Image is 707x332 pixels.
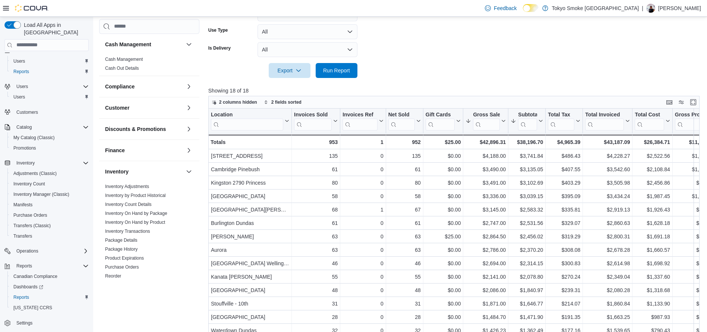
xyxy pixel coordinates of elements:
[465,178,506,187] div: $3,491.00
[585,178,630,187] div: $3,505.98
[10,67,89,76] span: Reports
[294,111,332,130] div: Invoices Sold
[16,160,35,166] span: Inventory
[13,123,35,132] button: Catalog
[465,219,506,228] div: $2,747.00
[211,205,289,214] div: [GEOGRAPHIC_DATA][PERSON_NAME]
[343,192,383,201] div: 0
[13,233,32,239] span: Transfers
[388,205,421,214] div: 67
[548,151,580,160] div: $486.43
[13,202,32,208] span: Manifests
[105,40,183,48] button: Cash Management
[7,168,92,179] button: Adjustments (Classic)
[105,255,144,261] span: Product Expirations
[99,182,199,292] div: Inventory
[13,319,35,328] a: Settings
[7,143,92,153] button: Promotions
[105,201,152,207] a: Inventory Count Details
[10,232,89,241] span: Transfers
[13,191,69,197] span: Inventory Manager (Classic)
[548,178,580,187] div: $403.29
[343,259,383,268] div: 0
[585,111,630,130] button: Total Invoiced
[258,24,357,39] button: All
[105,246,138,252] span: Package History
[10,282,89,291] span: Dashboards
[105,184,149,189] a: Inventory Adjustments
[511,151,543,160] div: $3,741.84
[388,151,421,160] div: 135
[105,104,183,111] button: Customer
[511,232,543,241] div: $2,456.02
[208,45,231,51] label: Is Delivery
[273,63,306,78] span: Export
[105,237,138,242] a: Package Details
[7,66,92,77] button: Reports
[105,65,139,71] a: Cash Out Details
[10,169,89,178] span: Adjustments (Classic)
[343,245,383,254] div: 0
[10,221,54,230] a: Transfers (Classic)
[105,125,183,132] button: Discounts & Promotions
[548,165,580,174] div: $407.55
[13,284,43,290] span: Dashboards
[1,261,92,271] button: Reports
[388,192,421,201] div: 58
[426,165,461,174] div: $0.00
[105,146,125,154] h3: Finance
[13,123,89,132] span: Catalog
[16,84,28,90] span: Users
[635,192,670,201] div: $1,987.45
[13,223,51,229] span: Transfers (Classic)
[10,169,60,178] a: Adjustments (Classic)
[13,107,89,117] span: Customers
[105,192,166,198] span: Inventory by Product Historical
[208,87,705,94] p: Showing 18 of 18
[105,228,150,234] span: Inventory Transactions
[426,111,455,130] div: Gift Card Sales
[10,293,32,302] a: Reports
[1,81,92,92] button: Users
[16,124,32,130] span: Catalog
[10,179,48,188] a: Inventory Count
[211,259,289,268] div: [GEOGRAPHIC_DATA] Wellington Corners
[294,151,338,160] div: 135
[1,158,92,168] button: Inventory
[511,165,543,174] div: $3,135.05
[10,57,89,66] span: Users
[13,159,38,167] button: Inventory
[465,245,506,254] div: $2,786.00
[10,232,35,241] a: Transfers
[665,98,674,107] button: Keyboard shortcuts
[323,67,350,74] span: Run Report
[10,282,46,291] a: Dashboards
[1,317,92,328] button: Settings
[294,111,332,118] div: Invoices Sold
[13,294,29,300] span: Reports
[635,205,670,214] div: $1,926.43
[548,111,574,130] div: Total Tax
[13,212,47,218] span: Purchase Orders
[13,82,31,91] button: Users
[585,151,630,160] div: $4,228.27
[10,272,60,281] a: Canadian Compliance
[316,63,357,78] button: Run Report
[105,82,183,90] button: Compliance
[211,245,289,254] div: Aurora
[258,42,357,57] button: All
[388,111,415,118] div: Net Sold
[388,111,415,130] div: Net Sold
[511,178,543,187] div: $3,102.69
[105,219,165,225] a: Inventory On Hand by Product
[184,145,193,154] button: Finance
[677,98,686,107] button: Display options
[294,165,338,174] div: 61
[7,200,92,210] button: Manifests
[511,245,543,254] div: $2,370.20
[105,264,139,269] a: Purchase Orders
[184,82,193,91] button: Compliance
[7,179,92,189] button: Inventory Count
[635,111,670,130] button: Total Cost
